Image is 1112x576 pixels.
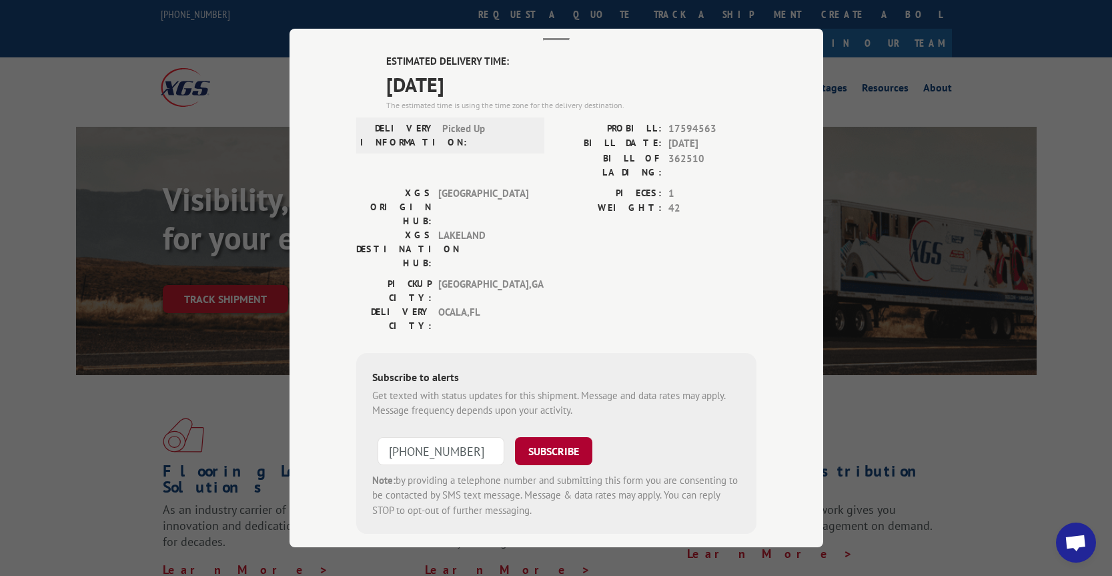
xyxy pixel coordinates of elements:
span: [GEOGRAPHIC_DATA] , GA [438,277,528,305]
label: BILL DATE: [556,136,662,152]
span: 1 [668,186,756,202]
a: Open chat [1056,523,1096,563]
span: [DATE] [668,136,756,152]
label: DELIVERY CITY: [356,305,432,333]
span: 17594563 [668,121,756,137]
label: ESTIMATED DELIVERY TIME: [386,54,756,69]
label: PROBILL: [556,121,662,137]
span: LAKELAND [438,228,528,270]
label: PICKUP CITY: [356,277,432,305]
label: BILL OF LADING: [556,152,662,180]
strong: Note: [372,474,396,487]
div: Subscribe to alerts [372,369,740,388]
span: 362510 [668,152,756,180]
div: Get texted with status updates for this shipment. Message and data rates may apply. Message frequ... [372,388,740,418]
div: The estimated time is using the time zone for the delivery destination. [386,99,756,111]
label: PIECES: [556,186,662,202]
button: SUBSCRIBE [515,437,592,465]
span: [DATE] [386,69,756,99]
label: DELIVERY INFORMATION: [360,121,436,150]
label: XGS DESTINATION HUB: [356,228,432,270]
span: OCALA , FL [438,305,528,333]
div: by providing a telephone number and submitting this form you are consenting to be contacted by SM... [372,473,740,519]
span: 42 [668,201,756,216]
span: [GEOGRAPHIC_DATA] [438,186,528,228]
input: Phone Number [378,437,504,465]
span: Picked Up [442,121,532,150]
label: WEIGHT: [556,201,662,216]
label: XGS ORIGIN HUB: [356,186,432,228]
